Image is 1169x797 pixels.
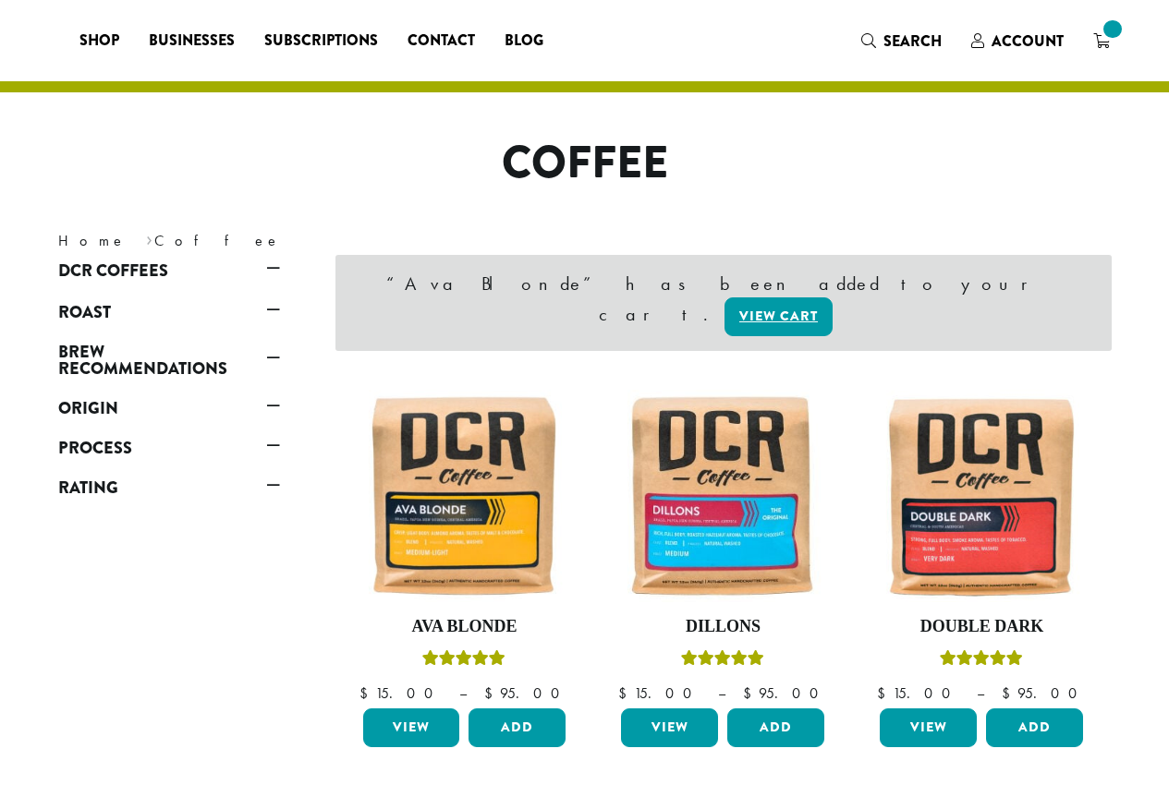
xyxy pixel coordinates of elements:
[846,26,956,56] a: Search
[408,30,475,53] span: Contact
[875,390,1088,602] img: Double-Dark-12oz-300x300.jpg
[618,683,700,703] bdi: 15.00
[1002,683,1017,703] span: $
[58,336,280,384] a: Brew Recommendations
[718,683,725,703] span: –
[58,392,280,424] a: Origin
[58,230,557,252] nav: Breadcrumb
[58,328,280,336] div: Roast
[875,390,1088,702] a: Double DarkRated 4.50 out of 5
[58,503,280,512] div: Rating
[616,390,829,702] a: DillonsRated 5.00 out of 5
[58,255,280,286] a: DCR Coffees
[149,30,235,53] span: Businesses
[264,30,378,53] span: Subscriptions
[992,30,1064,52] span: Account
[58,464,280,472] div: Process
[459,683,467,703] span: –
[359,683,442,703] bdi: 15.00
[146,223,152,252] span: ›
[616,390,829,602] img: Dillons-12oz-300x300.jpg
[977,683,984,703] span: –
[363,708,460,747] a: View
[743,683,827,703] bdi: 95.00
[58,472,280,503] a: Rating
[616,617,829,637] h4: Dillons
[359,390,571,702] a: Ava BlondeRated 5.00 out of 5
[505,30,543,53] span: Blog
[743,683,759,703] span: $
[58,384,280,392] div: Brew Recommendations
[1002,683,1086,703] bdi: 95.00
[79,30,119,53] span: Shop
[681,647,764,675] div: Rated 5.00 out of 5
[618,683,634,703] span: $
[469,708,566,747] button: Add
[58,432,280,464] a: Process
[877,683,893,703] span: $
[335,255,1112,351] div: “Ava Blonde” has been added to your cart.
[422,647,505,675] div: Rated 5.00 out of 5
[875,617,1088,637] h4: Double Dark
[58,231,127,250] a: Home
[358,390,570,602] img: Ava-Blonde-12oz-1-300x300.jpg
[65,26,134,55] a: Shop
[940,647,1023,675] div: Rated 4.50 out of 5
[621,708,718,747] a: View
[986,708,1083,747] button: Add
[44,137,1126,190] h1: Coffee
[883,30,942,52] span: Search
[58,424,280,432] div: Origin
[880,708,977,747] a: View
[359,617,571,637] h4: Ava Blonde
[58,296,280,328] a: Roast
[484,683,500,703] span: $
[359,683,375,703] span: $
[484,683,568,703] bdi: 95.00
[877,683,959,703] bdi: 15.00
[727,708,824,747] button: Add
[725,297,833,336] a: View cart
[58,286,280,296] div: DCR Coffees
